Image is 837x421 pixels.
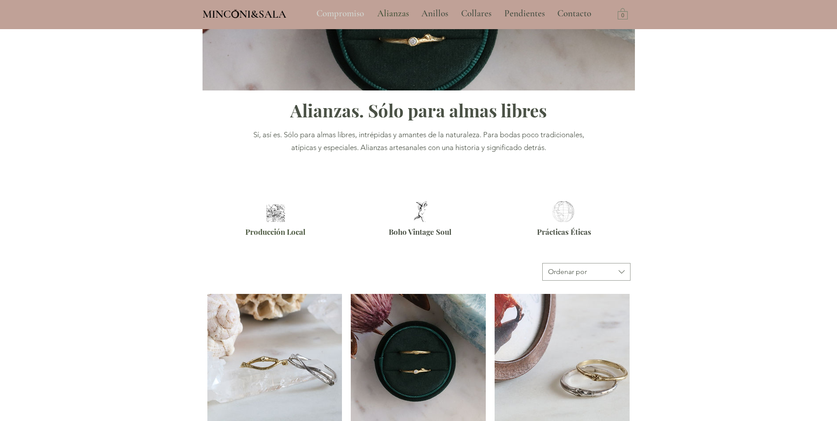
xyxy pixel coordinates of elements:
p: Compromiso [312,3,368,25]
img: Alianzas artesanales Barcelona [264,204,287,222]
span: Sí, así es. Sólo para almas libres, intrépidas y amantes de la naturaleza. Para bodas poco tradic... [253,130,584,152]
p: Anillos [417,3,453,25]
img: Minconi Sala [232,9,239,18]
p: Contacto [553,3,596,25]
img: Alianzas Boho Barcelona [407,201,434,222]
text: 0 [621,13,624,19]
a: Compromiso [310,3,371,25]
span: Alianzas. Sólo para almas libres [290,98,547,122]
span: MINCONI&SALA [203,8,286,21]
p: Collares [457,3,496,25]
a: Pendientes [498,3,551,25]
a: MINCONI&SALA [203,6,286,20]
div: Ordenar por [548,267,587,277]
a: Contacto [551,3,598,25]
span: Producción Local [245,227,305,237]
p: Pendientes [500,3,549,25]
span: Boho Vintage Soul [389,227,451,237]
img: Alianzas éticas [550,201,577,222]
a: Collares [454,3,498,25]
nav: Sitio [293,3,616,25]
a: Alianzas [371,3,415,25]
a: Anillos [415,3,454,25]
p: Alianzas [373,3,413,25]
a: Carrito con 0 ítems [618,8,628,19]
span: Prácticas Éticas [537,227,591,237]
